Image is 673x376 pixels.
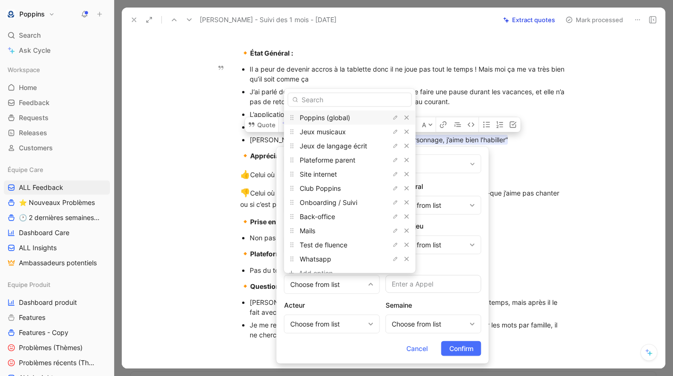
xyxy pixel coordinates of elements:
div: Plateforme parent [284,153,416,167]
div: Club Poppins [284,181,416,195]
div: Back-office [284,209,416,223]
div: Add option [299,267,370,278]
div: Jeux de langage écrit [284,139,416,153]
span: Onboarding / Suivi [300,198,357,206]
div: Site internet [284,167,416,181]
span: Plateforme parent [300,155,355,163]
span: Poppins (global) [300,113,350,121]
span: Club Poppins [300,184,341,192]
span: Jeux de langage écrit [300,141,367,149]
span: Mails [300,226,315,234]
span: Back-office [300,212,335,220]
div: Poppins (global) [284,110,416,124]
span: Test de fluence [300,240,347,248]
input: Search [288,92,412,106]
span: Site internet [300,170,337,178]
span: Whatsapp [300,254,331,262]
div: Jeux musicaux [284,124,416,139]
div: Whatsapp [284,252,416,266]
span: Jeux musicaux [300,127,346,135]
div: Test de fluence [284,237,416,252]
div: Onboarding / Suivi [284,195,416,209]
div: Mails [284,223,416,237]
